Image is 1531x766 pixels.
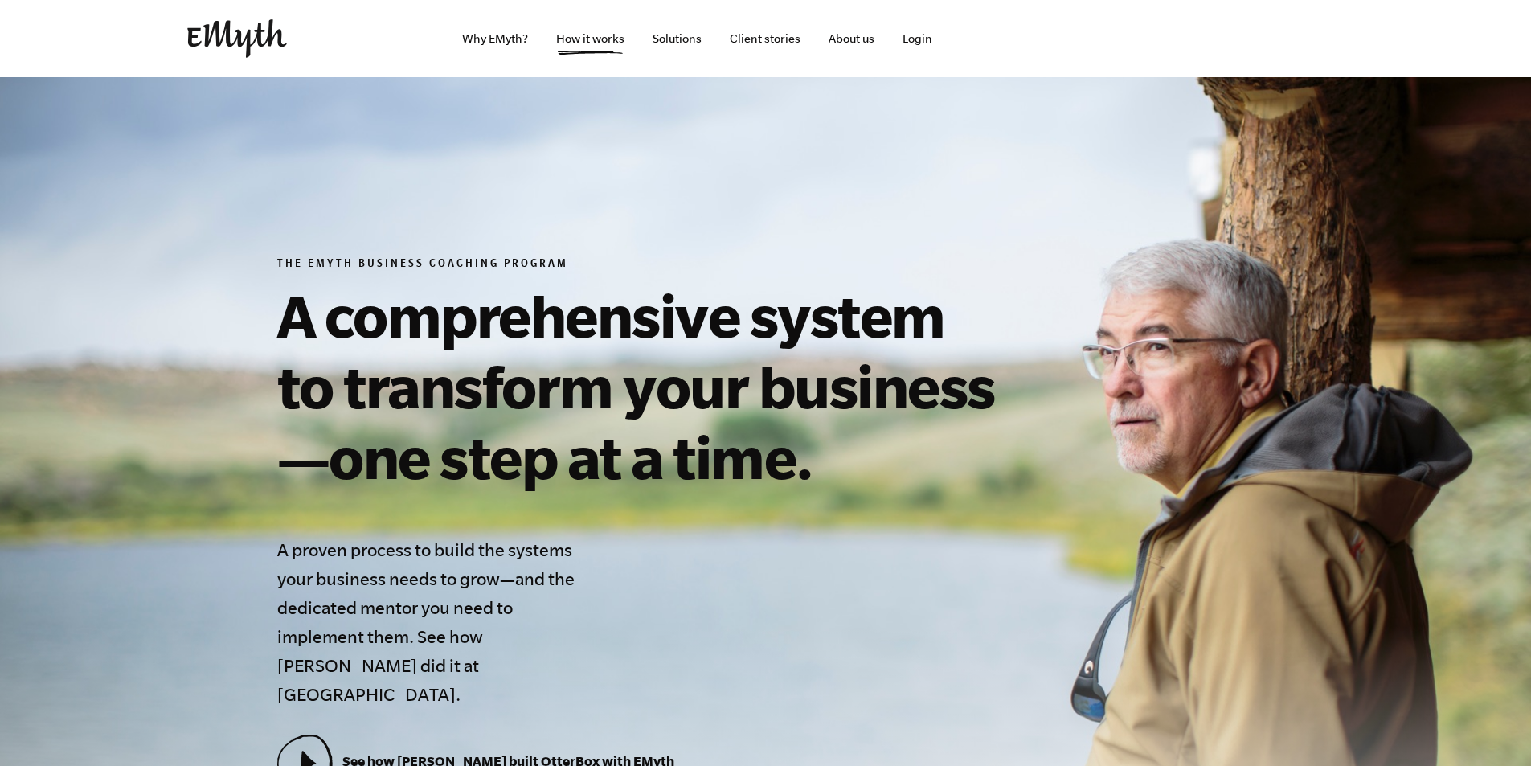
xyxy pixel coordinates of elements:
[277,257,1010,273] h6: The EMyth Business Coaching Program
[277,535,586,709] h4: A proven process to build the systems your business needs to grow—and the dedicated mentor you ne...
[277,280,1010,492] h1: A comprehensive system to transform your business—one step at a time.
[999,21,1168,56] iframe: Embedded CTA
[187,19,287,58] img: EMyth
[1451,689,1531,766] iframe: Chat Widget
[1176,21,1345,56] iframe: Embedded CTA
